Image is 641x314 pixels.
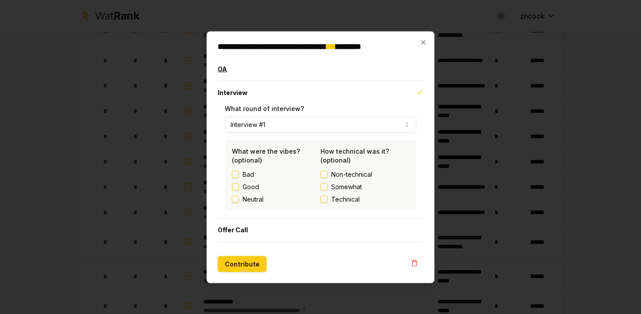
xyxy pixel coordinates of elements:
[243,170,254,179] label: Bad
[218,104,423,218] div: Interview
[232,147,300,163] label: What were the vibes? (optional)
[225,104,304,112] label: What round of interview?
[331,170,372,179] span: Non-technical
[218,256,267,272] button: Contribute
[243,195,264,203] label: Neutral
[243,182,259,191] label: Good
[218,57,423,80] button: OA
[320,147,389,163] label: How technical was it? (optional)
[320,183,328,190] button: Somewhat
[218,218,423,241] button: Offer Call
[331,195,360,203] span: Technical
[218,81,423,104] button: Interview
[320,171,328,178] button: Non-technical
[331,182,362,191] span: Somewhat
[320,195,328,203] button: Technical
